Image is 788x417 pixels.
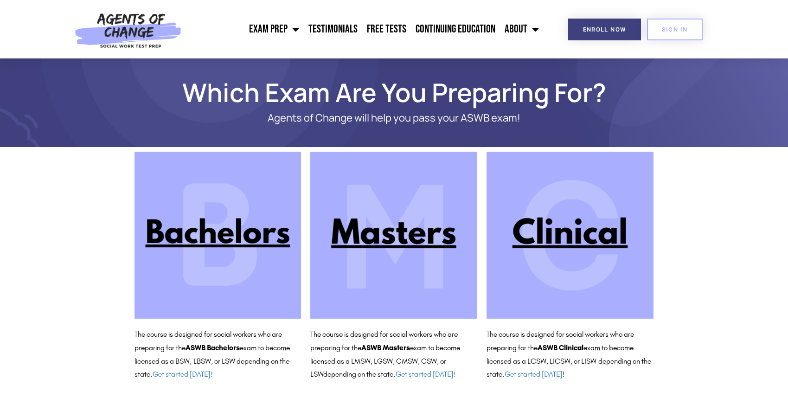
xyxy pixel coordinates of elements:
p: The course is designed for social workers who are preparing for the exam to become licensed as a ... [135,328,301,381]
a: Enroll Now [568,19,641,40]
a: Get started [DATE]! [153,370,212,379]
p: The course is designed for social workers who are preparing for the exam to become licensed as a ... [310,328,477,381]
a: Get started [DATE] [505,370,563,379]
h1: Which Exam Are You Preparing For? [130,82,659,103]
b: ASWB Masters [361,343,410,352]
b: ASWB Bachelors [186,343,240,352]
span: SIGN IN [662,26,688,32]
a: Testimonials [304,18,362,41]
a: Exam Prep [244,18,304,41]
a: Get started [DATE]! [396,370,455,379]
a: Free Tests [362,18,411,41]
a: About [500,18,544,41]
a: Continuing Education [411,18,500,41]
b: ASWB Clinical [538,343,583,352]
nav: Menu [186,18,544,41]
p: Agents of Change will help you pass your ASWB exam! [167,112,621,124]
a: SIGN IN [647,19,703,40]
span: Enroll Now [583,26,626,32]
p: The course is designed for social workers who are preparing for the exam to become licensed as a ... [487,328,653,381]
span: . ! [502,370,564,379]
span: depending on the state. [323,370,455,379]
